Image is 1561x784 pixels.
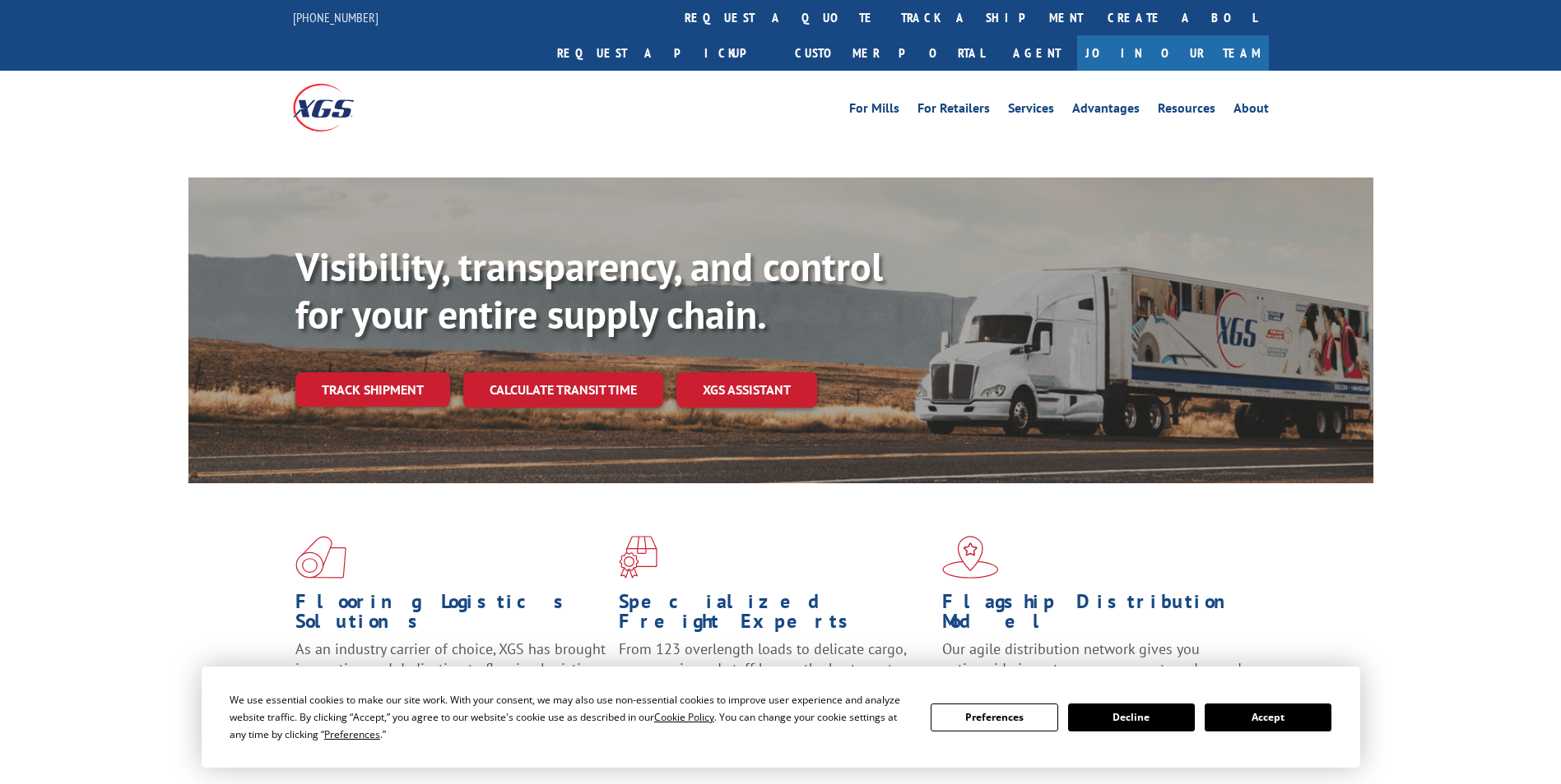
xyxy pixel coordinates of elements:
b: Visibility, transparency, and control for your entire supply chain. [295,241,883,339]
div: We use essential cookies to make our site work. With your consent, we may also use non-essential ... [230,691,911,743]
a: For Retailers [918,102,990,120]
button: Decline [1068,703,1195,731]
a: Customer Portal [783,35,997,71]
button: Preferences [931,703,1057,731]
img: xgs-icon-flagship-distribution-model-red [942,536,999,579]
img: xgs-icon-focused-on-flooring-red [619,536,657,579]
p: From 123 overlength loads to delicate cargo, our experienced staff knows the best way to move you... [619,639,930,713]
a: Agent [997,35,1077,71]
h1: Flagship Distribution Model [942,592,1253,639]
a: [PHONE_NUMBER] [293,9,379,25]
img: xgs-icon-total-supply-chain-intelligence-red [295,536,346,579]
span: Our agile distribution network gives you nationwide inventory management on demand. [942,639,1245,678]
a: For Mills [849,102,899,120]
a: Track shipment [295,372,450,407]
a: Join Our Team [1077,35,1269,71]
span: As an industry carrier of choice, XGS has brought innovation and dedication to flooring logistics... [295,639,606,698]
a: Services [1008,102,1054,120]
div: Cookie Consent Prompt [202,666,1360,768]
button: Accept [1205,703,1331,731]
a: About [1233,102,1269,120]
span: Cookie Policy [654,710,714,724]
a: XGS ASSISTANT [676,372,817,408]
a: Advantages [1072,102,1140,120]
span: Preferences [324,727,380,741]
a: Calculate transit time [463,372,663,408]
h1: Flooring Logistics Solutions [295,592,606,639]
a: Request a pickup [545,35,783,71]
h1: Specialized Freight Experts [619,592,930,639]
a: Resources [1158,102,1215,120]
